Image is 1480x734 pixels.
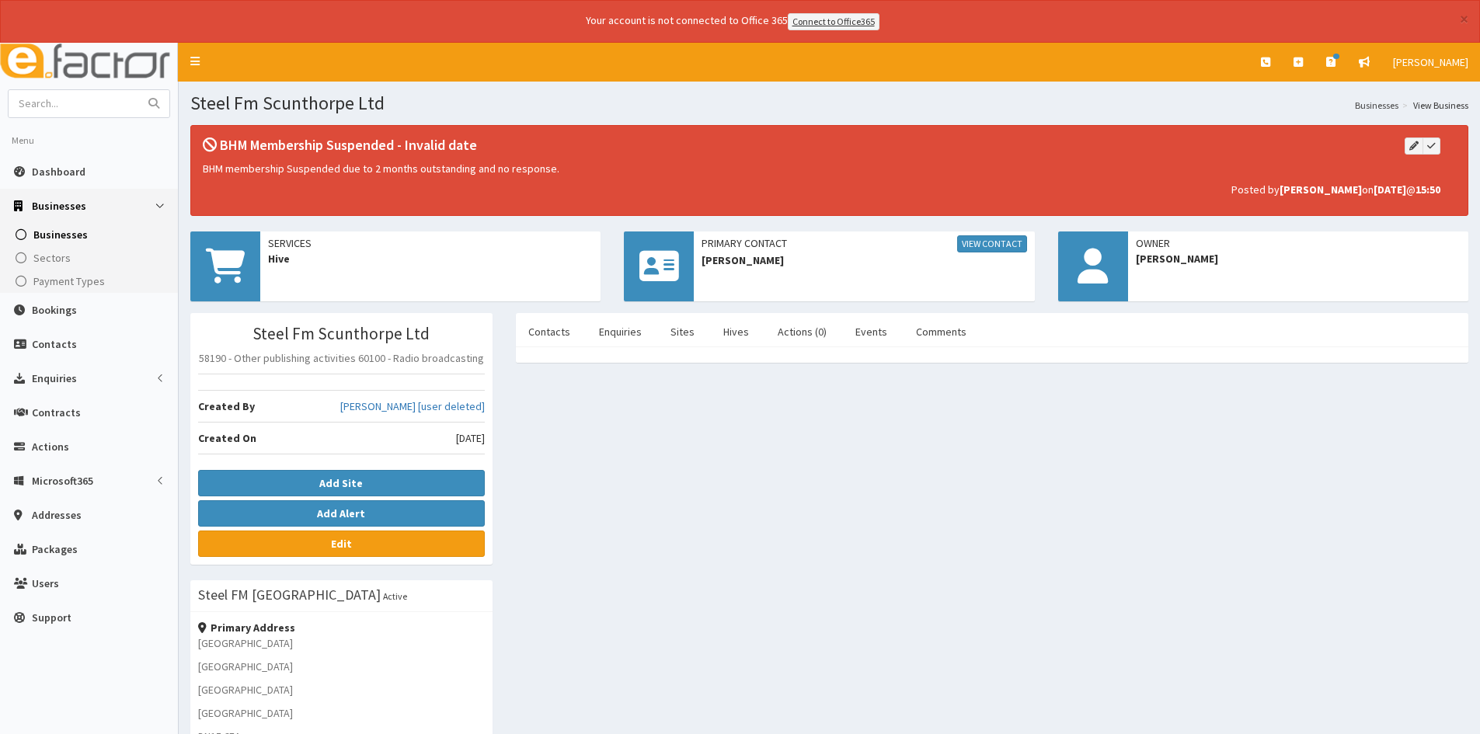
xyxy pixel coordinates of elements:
[198,635,485,651] p: [GEOGRAPHIC_DATA]
[32,165,85,179] span: Dashboard
[331,537,352,551] b: Edit
[33,274,105,288] span: Payment Types
[268,235,593,251] span: Services
[317,506,365,520] b: Add Alert
[198,399,255,413] b: Created By
[32,405,81,419] span: Contracts
[198,621,295,635] strong: Primary Address
[278,12,1187,30] div: Your account is not connected to Office 365
[1136,251,1461,266] span: [PERSON_NAME]
[198,682,485,697] p: [GEOGRAPHIC_DATA]
[587,315,654,348] a: Enquiries
[1381,43,1480,82] a: [PERSON_NAME]
[319,476,363,490] b: Add Site
[198,705,485,721] p: [GEOGRAPHIC_DATA]
[1374,183,1406,197] b: [DATE]
[1355,99,1398,112] a: Businesses
[340,398,485,414] a: [PERSON_NAME] [user deleted]
[397,136,477,154] span: - Invalid date
[203,184,1440,196] h5: Posted by on @
[198,325,485,343] h3: Steel Fm Scunthorpe Ltd
[516,315,583,348] a: Contacts
[220,136,394,154] span: BHM Membership Suspended
[1398,99,1468,112] li: View Business
[1136,235,1461,251] span: Owner
[788,13,879,30] a: Connect to Office365
[32,508,82,522] span: Addresses
[4,270,178,293] a: Payment Types
[702,252,1026,268] span: [PERSON_NAME]
[658,315,707,348] a: Sites
[383,590,407,602] small: Active
[702,235,1026,252] span: Primary Contact
[765,315,839,348] a: Actions (0)
[904,315,979,348] a: Comments
[32,337,77,351] span: Contacts
[456,430,485,446] span: [DATE]
[198,350,485,366] p: 58190 - Other publishing activities 60100 - Radio broadcasting
[32,576,59,590] span: Users
[32,371,77,385] span: Enquiries
[32,440,69,454] span: Actions
[33,228,88,242] span: Businesses
[4,223,178,246] a: Businesses
[32,474,93,488] span: Microsoft365
[268,251,593,266] span: Hive
[32,542,78,556] span: Packages
[203,161,1440,176] p: BHM membership Suspended due to 2 months outstanding and no response.
[9,90,139,117] input: Search...
[198,500,485,527] button: Add Alert
[957,235,1027,252] a: View Contact
[198,659,485,674] p: [GEOGRAPHIC_DATA]
[1393,55,1468,69] span: [PERSON_NAME]
[198,530,485,557] a: Edit
[198,431,256,445] b: Created On
[1460,11,1468,27] button: ×
[198,588,381,602] h3: Steel FM [GEOGRAPHIC_DATA]
[33,251,71,265] span: Sectors
[1280,183,1362,197] b: [PERSON_NAME]
[190,93,1468,113] h1: Steel Fm Scunthorpe Ltd
[32,611,71,624] span: Support
[32,303,77,317] span: Bookings
[843,315,900,348] a: Events
[32,199,86,213] span: Businesses
[711,315,761,348] a: Hives
[4,246,178,270] a: Sectors
[1416,183,1440,197] b: 15:50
